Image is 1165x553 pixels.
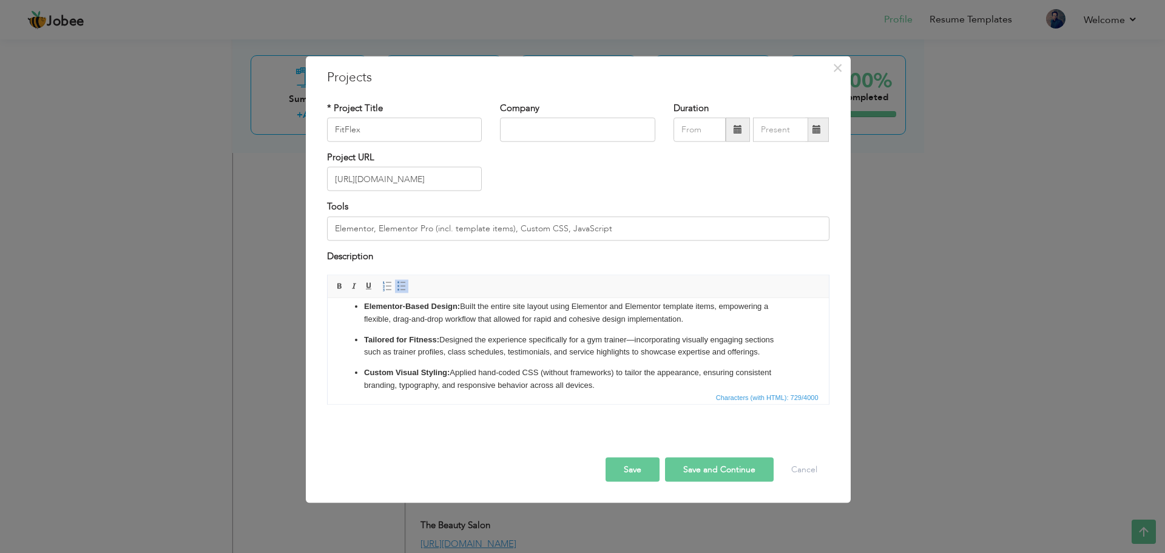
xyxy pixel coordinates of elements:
div: Statistics [714,392,822,403]
button: Cancel [779,458,829,482]
label: * Project Title [327,101,383,114]
strong: Custom Visual Styling: [36,69,122,78]
h3: Projects [327,68,829,86]
label: Project URL [327,151,374,164]
p: Applied hand-coded CSS (without frameworks) to tailor the appearance, ensuring consistent brandin... [36,68,465,93]
label: Tools [327,200,348,213]
input: Present [753,118,808,142]
span: × [832,56,843,78]
label: Description [327,249,373,262]
label: Company [500,101,539,114]
a: Underline [362,280,376,293]
a: Bold [333,280,346,293]
a: Italic [348,280,361,293]
button: Close [828,58,848,77]
span: Characters (with HTML): 729/4000 [714,392,821,403]
button: Save and Continue [665,458,774,482]
iframe: Rich Text Editor, projectEditor [328,299,829,390]
label: Duration [674,101,709,114]
button: Save [606,458,660,482]
a: Insert/Remove Numbered List [380,280,394,293]
input: From [674,118,726,142]
a: Insert/Remove Bulleted List [395,280,408,293]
